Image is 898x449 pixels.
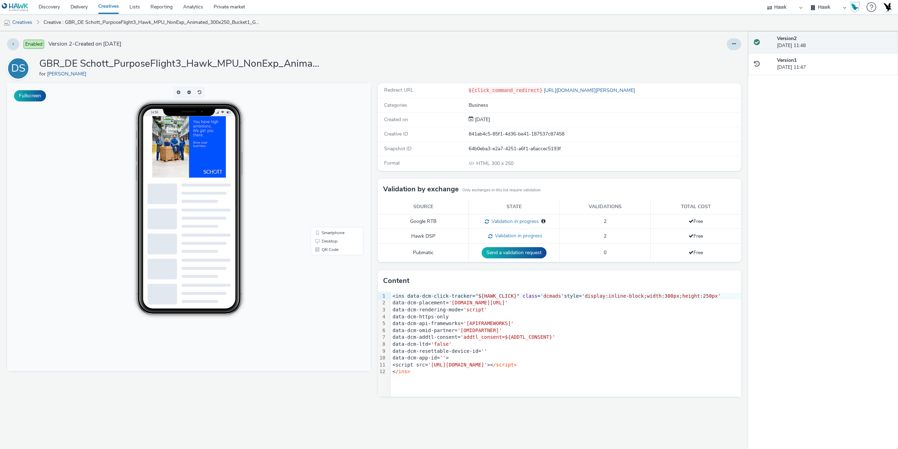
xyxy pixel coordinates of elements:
strong: Version 2 [777,35,797,42]
div: 3 [378,306,387,313]
span: 14:56 [143,27,151,31]
div: [DATE] 11:48 [777,35,892,49]
span: Format [384,160,400,166]
div: 6 [378,327,387,334]
span: Snapshot ID [384,145,411,152]
div: < [390,368,741,375]
a: DS [7,65,32,72]
span: QR Code [315,164,331,169]
strong: Version 1 [777,57,797,64]
span: for [39,71,47,77]
button: Fullscreen [14,90,46,101]
td: Pubmatic [378,244,469,262]
th: Total cost [650,200,741,214]
div: data-dcm-resettable-device-id= [390,348,741,355]
div: 841ab4c5-85f1-4d36-be41-187537c87458 [469,131,741,138]
span: Free [689,218,703,225]
div: data-dcm-addtl-consent= [390,334,741,341]
a: [PERSON_NAME] [47,71,89,77]
div: 7 [378,334,387,341]
span: '[APIFRAMEWORKS]' [463,321,514,326]
span: HTML [476,160,491,167]
span: 2 [604,233,607,239]
span: '' [481,348,487,354]
span: Free [689,249,703,256]
span: '' [440,355,446,361]
span: '[OMIDPARTNER]' [457,328,502,333]
div: data-dcm-ltd= [390,341,741,348]
code: ${click_command_redirect} [469,87,543,93]
div: data-dcm-rendering-mode= [390,306,741,313]
span: 'addtl_consent=${ADDTL_CONSENT}' [461,334,555,340]
div: Business [469,102,741,109]
div: 8 [378,341,387,348]
a: Creative : GBR_DE Schott_PurposeFlight3_Hawk_MPU_NonExp_Animated_300x250_Bucket1_Generic_20250829 [40,14,264,31]
span: Categories [384,102,407,108]
span: 'display:inline-block;width:300px;height:250px' [582,293,721,299]
span: 'false' [431,341,452,347]
h1: GBR_DE Schott_PurposeFlight3_Hawk_MPU_NonExp_Animated_300x250_Bucket1_Generic_20250829 [39,57,320,71]
div: 64b0eba3-e2a7-4251-a6f1-a6accec5193f [469,145,741,152]
div: <script src= >< [390,362,741,369]
span: /ins> [395,369,410,374]
div: 5 [378,320,387,327]
span: 0 [604,249,607,256]
span: 300 x 250 [476,160,514,167]
button: Send a validation request [482,247,547,258]
span: 'dcmads' [540,293,564,299]
div: 9 [378,348,387,355]
div: 10 [378,355,387,362]
img: Hawk Academy [850,1,860,13]
td: Hawk DSP [378,229,469,244]
li: QR Code [305,162,355,171]
span: Redirect URL [384,87,414,93]
span: class [523,293,537,299]
div: 11 [378,362,387,369]
div: DS [11,59,26,78]
div: data-dcm-omid-partner= [390,327,741,334]
th: Validations [559,200,650,214]
div: data-dcm-https-only [390,313,741,321]
li: Desktop [305,154,355,162]
div: 4 [378,313,387,321]
div: Creation 29 August 2025, 11:47 [474,116,490,123]
span: 2 [604,218,607,225]
span: Smartphone [315,147,337,152]
li: Smartphone [305,145,355,154]
span: "${HAWK_CLICK}" [475,293,520,299]
small: Only exchanges in this list require validation [462,187,541,193]
a: [URL][DOMAIN_NAME][PERSON_NAME] [542,87,638,94]
span: '[DOMAIN_NAME][URL]' [449,300,508,305]
span: Creative ID [384,131,408,137]
span: 'script' [463,307,487,312]
img: mobile [4,19,11,26]
div: 2 [378,299,387,306]
div: 1 [378,293,387,300]
span: Version 2 - Created on [DATE] [48,40,121,48]
span: Desktop [315,156,330,160]
td: Google RTB [378,214,469,229]
h3: Content [383,276,409,286]
span: [DATE] [474,116,490,123]
th: Source [378,200,469,214]
span: Validation in progress [489,218,539,225]
a: Hawk Academy [850,1,863,13]
span: Free [689,233,703,239]
h3: Validation by exchange [383,184,459,194]
img: undefined Logo [2,3,29,12]
div: data-dcm-api-frameworks= [390,320,741,327]
div: data-dcm-app-id= > [390,355,741,362]
div: [DATE] 11:47 [777,57,892,71]
th: State [469,200,559,214]
img: Account UK [882,2,892,12]
span: Created on [384,116,408,123]
span: Enabled [24,40,44,49]
div: <ins data-dcm-click-tracker= = style= [390,293,741,300]
span: Validation in progress [492,232,542,239]
div: data-dcm-placement= [390,299,741,306]
span: '[URL][DOMAIN_NAME]' [428,362,487,368]
span: /script> [493,362,517,368]
div: 12 [378,368,387,375]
